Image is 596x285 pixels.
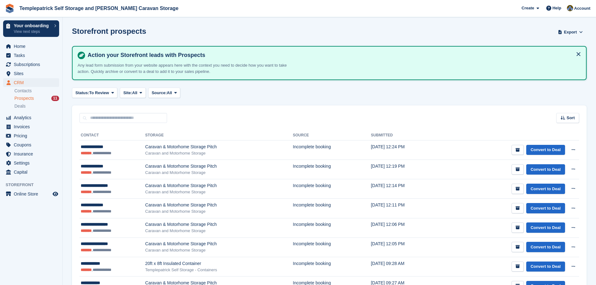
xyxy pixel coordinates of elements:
a: Preview store [52,190,59,198]
button: Source: All [148,88,181,98]
th: Source [293,130,371,140]
span: Export [564,29,577,35]
span: Pricing [14,131,51,140]
div: Caravan and Motorhome Storage [145,189,293,195]
span: Storefront [6,182,62,188]
td: Incomplete booking [293,257,371,276]
div: Caravan and Motorhome Storage [145,247,293,253]
p: View next steps [14,29,51,34]
a: Convert to Deal [526,262,565,272]
span: Account [574,5,590,12]
td: [DATE] 12:14 PM [371,179,440,199]
span: Deals [14,103,26,109]
span: Invoices [14,122,51,131]
h4: Action your Storefront leads with Prospects [85,52,581,59]
img: Karen [567,5,573,11]
td: Incomplete booking [293,237,371,257]
button: Status: To Review [72,88,117,98]
button: Export [557,27,584,37]
a: menu [3,42,59,51]
span: Tasks [14,51,51,60]
p: Any lead form submission from your website appears here with the context you need to decide how y... [78,62,297,74]
div: Caravan & Motorhome Storage Pitch [145,163,293,170]
div: 11 [51,96,59,101]
span: Source: [152,90,167,96]
a: Contacts [14,88,59,94]
div: Caravan & Motorhome Storage Pitch [145,241,293,247]
div: Caravan & Motorhome Storage Pitch [145,221,293,228]
div: Caravan & Motorhome Storage Pitch [145,202,293,208]
a: Convert to Deal [526,222,565,233]
th: Submitted [371,130,440,140]
span: Site: [123,90,132,96]
span: All [167,90,172,96]
span: Insurance [14,150,51,158]
img: stora-icon-8386f47178a22dfd0bd8f6a31ec36ba5ce8667c1dd55bd0f319d3a0aa187defe.svg [5,4,14,13]
p: Your onboarding [14,23,51,28]
th: Contact [79,130,145,140]
h1: Storefront prospects [72,27,146,35]
div: Templepatrick Self Storage - Containers [145,267,293,273]
a: menu [3,131,59,140]
td: [DATE] 12:05 PM [371,237,440,257]
a: Prospects 11 [14,95,59,102]
span: To Review [89,90,109,96]
span: Home [14,42,51,51]
a: Your onboarding View next steps [3,20,59,37]
a: menu [3,113,59,122]
a: menu [3,168,59,176]
td: [DATE] 12:24 PM [371,140,440,160]
a: Convert to Deal [526,145,565,155]
span: Settings [14,159,51,167]
a: menu [3,159,59,167]
span: Coupons [14,140,51,149]
a: Deals [14,103,59,109]
td: [DATE] 12:11 PM [371,199,440,218]
span: All [132,90,137,96]
div: Caravan & Motorhome Storage Pitch [145,182,293,189]
a: Convert to Deal [526,242,565,252]
td: Incomplete booking [293,179,371,199]
td: Incomplete booking [293,160,371,179]
span: Capital [14,168,51,176]
td: [DATE] 09:28 AM [371,257,440,276]
div: Caravan and Motorhome Storage [145,170,293,176]
td: Incomplete booking [293,199,371,218]
span: Create [522,5,534,11]
a: Convert to Deal [526,164,565,175]
div: Caravan & Motorhome Storage Pitch [145,144,293,150]
span: Prospects [14,95,34,101]
span: Sites [14,69,51,78]
div: Caravan and Motorhome Storage [145,150,293,156]
span: Status: [75,90,89,96]
span: Online Store [14,190,51,198]
th: Storage [145,130,293,140]
td: Incomplete booking [293,140,371,160]
a: Templepatrick Self Storage and [PERSON_NAME] Caravan Storage [17,3,181,13]
a: menu [3,150,59,158]
span: Sort [567,115,575,121]
td: [DATE] 12:19 PM [371,160,440,179]
a: Convert to Deal [526,203,565,213]
td: [DATE] 12:06 PM [371,218,440,237]
a: menu [3,60,59,69]
span: Analytics [14,113,51,122]
td: Incomplete booking [293,218,371,237]
span: Subscriptions [14,60,51,69]
div: Caravan and Motorhome Storage [145,208,293,215]
span: CRM [14,78,51,87]
button: Site: All [120,88,146,98]
a: menu [3,51,59,60]
a: menu [3,140,59,149]
span: Help [553,5,561,11]
a: menu [3,78,59,87]
a: menu [3,190,59,198]
div: 20ft x 8ft Insulated Container [145,260,293,267]
a: menu [3,122,59,131]
a: Convert to Deal [526,184,565,194]
a: menu [3,69,59,78]
div: Caravan and Motorhome Storage [145,228,293,234]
